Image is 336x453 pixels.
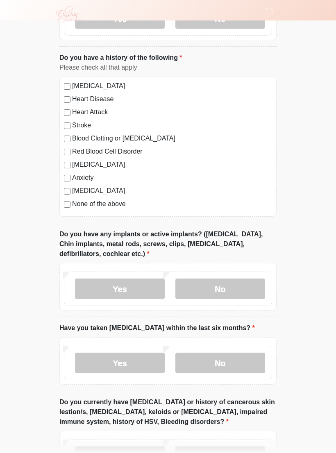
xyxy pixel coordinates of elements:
label: [MEDICAL_DATA] [72,160,272,170]
label: Yes [75,279,165,299]
label: Have you taken [MEDICAL_DATA] within the last six months? [59,323,255,333]
label: [MEDICAL_DATA] [72,186,272,196]
label: [MEDICAL_DATA] [72,81,272,91]
label: Heart Attack [72,107,272,117]
label: No [175,279,265,299]
label: Blood Clotting or [MEDICAL_DATA] [72,134,272,143]
input: Red Blood Cell Disorder [64,149,70,155]
label: Heart Disease [72,94,272,104]
label: Do you have a history of the following [59,53,182,63]
input: [MEDICAL_DATA] [64,188,70,195]
label: Red Blood Cell Disorder [72,147,272,156]
label: Stroke [72,120,272,130]
label: Do you have any implants or active implants? ([MEDICAL_DATA], Chin implants, metal rods, screws, ... [59,229,277,259]
input: [MEDICAL_DATA] [64,83,70,90]
label: Yes [75,353,165,373]
img: Elysian Aesthetics Logo [51,6,86,23]
label: Do you currently have [MEDICAL_DATA] or history of cancerous skin lestion/s, [MEDICAL_DATA], kelo... [59,397,277,427]
input: Blood Clotting or [MEDICAL_DATA] [64,136,70,142]
input: Heart Attack [64,109,70,116]
input: [MEDICAL_DATA] [64,162,70,168]
label: No [175,353,265,373]
input: Heart Disease [64,96,70,103]
input: None of the above [64,201,70,208]
input: Stroke [64,122,70,129]
label: Anxiety [72,173,272,183]
label: None of the above [72,199,272,209]
div: Please check all that apply [59,63,277,72]
input: Anxiety [64,175,70,181]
